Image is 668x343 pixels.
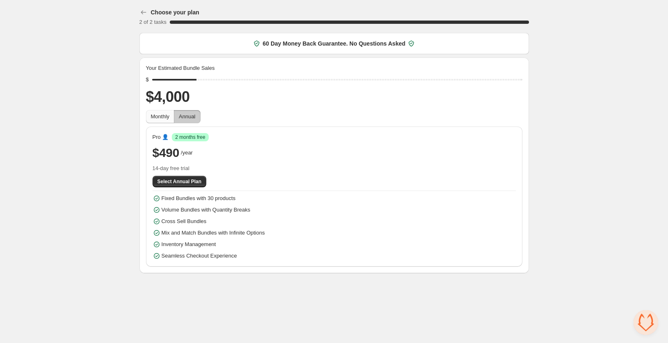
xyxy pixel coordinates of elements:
span: Mix and Match Bundles with Infinite Options [162,229,265,237]
span: 2 months free [175,134,205,140]
span: Monthly [151,113,170,120]
span: Fixed Bundles with 30 products [162,194,236,203]
span: /year [181,149,193,157]
h2: $4,000 [146,87,522,107]
button: Annual [174,110,200,123]
span: Your Estimated Bundle Sales [146,64,215,72]
span: 60 Day Money Back Guarantee. No Questions Asked [262,39,405,48]
span: Volume Bundles with Quantity Breaks [162,206,251,214]
span: Pro 👤 [153,133,169,141]
h3: Choose your plan [151,8,199,16]
button: Monthly [146,110,175,123]
span: 2 of 2 tasks [139,19,166,25]
button: Select Annual Plan [153,176,207,187]
div: $ [146,76,149,84]
span: Annual [179,113,195,120]
span: Seamless Checkout Experience [162,252,237,260]
span: Select Annual Plan [157,178,202,185]
span: $490 [153,145,180,161]
span: Cross Sell Bundles [162,217,207,226]
a: Open chat [634,310,658,335]
span: 14-day free trial [153,164,516,173]
span: Inventory Management [162,240,216,249]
